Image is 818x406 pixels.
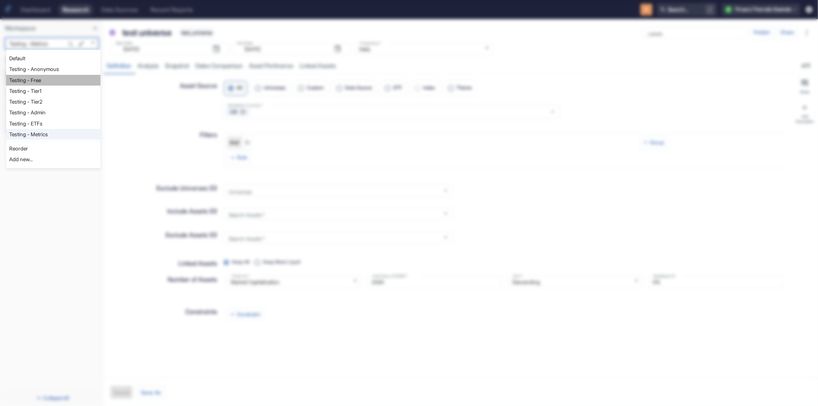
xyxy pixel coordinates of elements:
[6,86,100,96] li: Testing - Tier1
[6,96,100,107] li: Testing - Tier2
[6,53,100,64] li: Default
[6,129,100,140] li: Testing - Metrics
[6,154,100,165] li: Add new...
[6,75,100,86] li: Testing - Free
[6,143,100,154] li: Reorder
[6,64,100,74] li: Testing - Anonymous
[6,107,100,118] li: Testing - Admin
[6,118,100,129] li: Testing - ETFs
